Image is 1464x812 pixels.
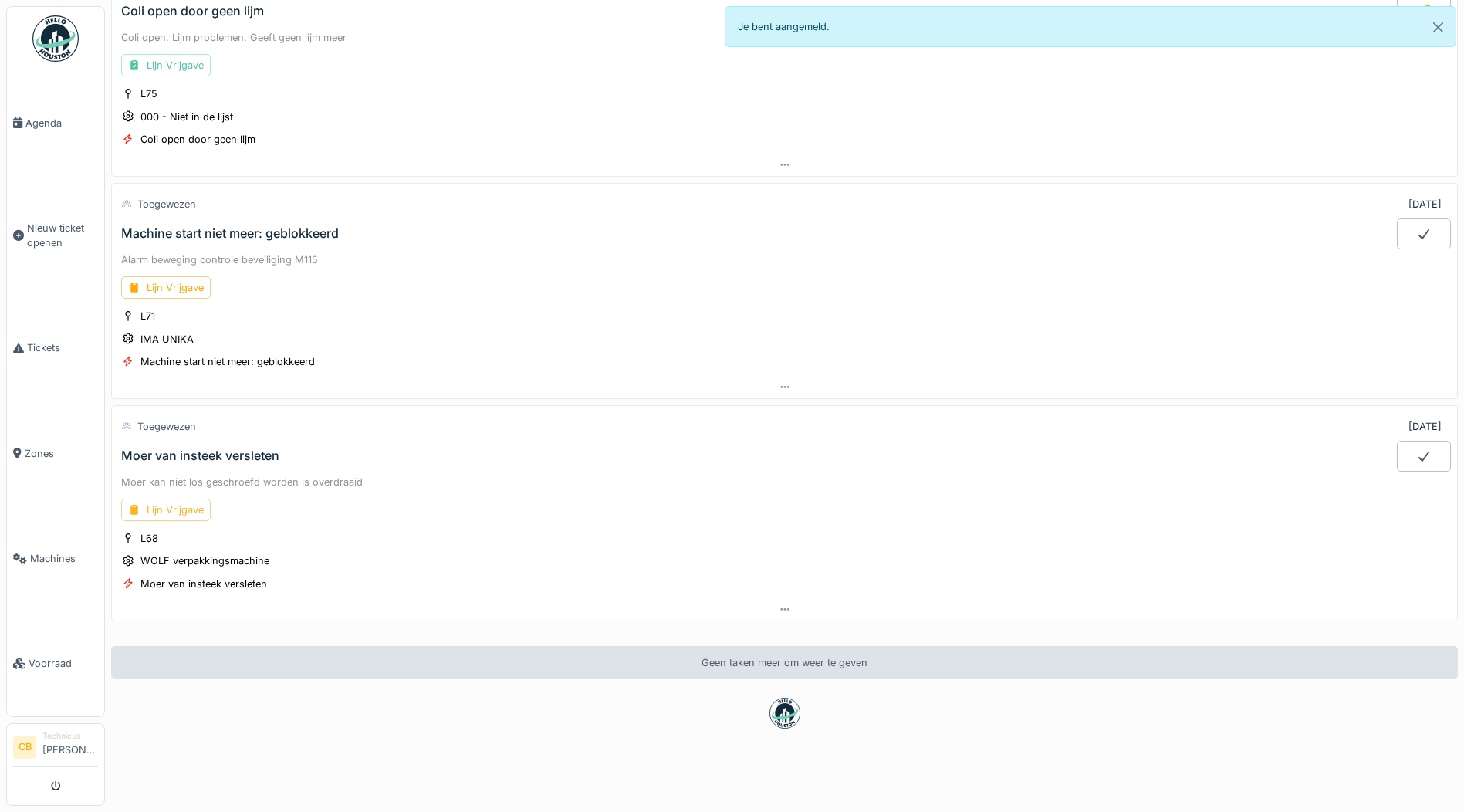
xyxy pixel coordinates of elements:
[121,30,1448,45] div: Coli open. Lijm problemen. Geeft geen lijm meer
[7,296,104,401] a: Tickets
[1408,419,1442,434] div: [DATE]
[7,175,104,296] a: Nieuw ticket openen
[13,736,36,759] li: CB
[29,656,98,671] span: Voorraad
[140,577,267,591] div: Moer van insteek versleten
[140,531,158,546] div: L68
[13,730,98,767] a: CB Technicus[PERSON_NAME]
[25,446,98,461] span: Zones
[42,730,98,763] li: [PERSON_NAME]
[111,646,1458,679] div: Geen taken meer om weer te geven
[7,506,104,611] a: Machines
[25,116,98,130] span: Agenda
[42,730,98,742] div: Technicus
[7,611,104,716] a: Voorraad
[121,499,211,521] div: Lijn Vrijgave
[121,226,339,241] div: Machine start niet meer: geblokkeerd
[140,110,233,124] div: 000 - Niet in de lijst
[7,401,104,506] a: Zones
[769,698,800,729] img: badge-BVDL4wpA.svg
[140,309,155,323] div: L71
[1421,7,1456,48] button: Close
[140,332,194,347] div: IMA UNIKA
[121,4,264,19] div: Coli open door geen lijm
[121,276,211,299] div: Lijn Vrijgave
[725,6,1457,47] div: Je bent aangemeld.
[7,70,104,175] a: Agenda
[27,221,98,250] span: Nieuw ticket openen
[121,448,279,463] div: Moer van insteek versleten
[137,197,196,211] div: Toegewezen
[121,252,1448,267] div: Alarm beweging controle beveiliging M115
[32,15,79,62] img: Badge_color-CXgf-gQk.svg
[137,419,196,434] div: Toegewezen
[140,132,255,147] div: Coli open door geen lijm
[121,475,1448,489] div: Moer kan niet los geschroefd worden is overdraaid
[121,54,211,76] div: Lijn Vrijgave
[27,340,98,355] span: Tickets
[140,86,157,101] div: L75
[140,553,269,568] div: WOLF verpakkingsmachine
[30,551,98,566] span: Machines
[1408,197,1442,211] div: [DATE]
[140,354,315,369] div: Machine start niet meer: geblokkeerd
